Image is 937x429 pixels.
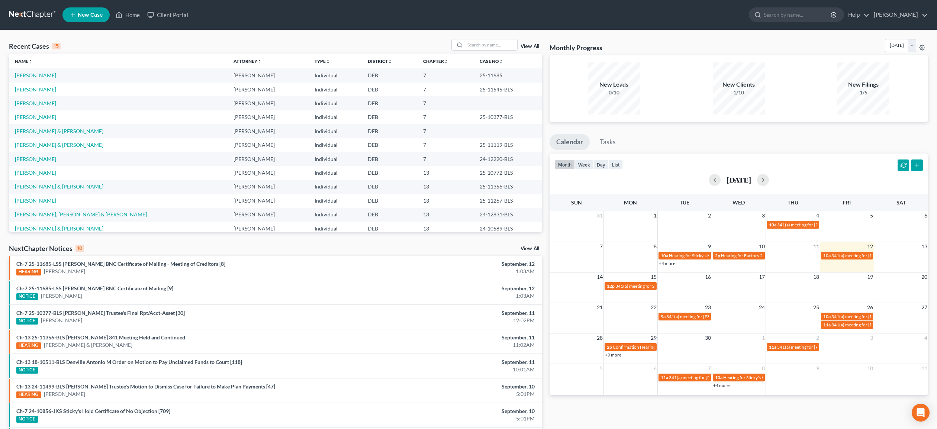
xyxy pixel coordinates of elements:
span: 5 [599,364,603,373]
a: [PERSON_NAME] & [PERSON_NAME] [15,183,103,190]
td: 7 [417,124,474,138]
td: [PERSON_NAME] [228,222,308,235]
span: 10 [758,242,766,251]
span: 11 [812,242,820,251]
td: 13 [417,166,474,180]
a: View All [521,246,539,251]
td: DEB [362,110,417,124]
td: DEB [362,68,417,82]
span: Thu [788,199,798,206]
button: week [575,159,593,170]
td: 25-11685 [474,68,542,82]
td: Individual [309,138,362,152]
td: [PERSON_NAME] [228,110,308,124]
a: +4 more [659,261,675,266]
span: 15 [650,272,657,281]
a: Ch-7 24-10856-JKS Sticky's Hold Certificate of No Objection [709] [16,408,170,414]
div: September, 11 [367,309,534,317]
div: HEARING [16,342,41,349]
button: list [609,159,623,170]
a: Attorneyunfold_more [234,58,262,64]
span: 10a [661,253,668,258]
td: 13 [417,208,474,222]
span: 341(a) meeting for Sticky's Holdings LLC [615,283,693,289]
td: [PERSON_NAME] [228,180,308,194]
i: unfold_more [326,59,330,64]
span: 9a [661,314,666,319]
td: [PERSON_NAME] [228,166,308,180]
td: DEB [362,152,417,166]
a: Districtunfold_more [368,58,392,64]
div: NOTICE [16,367,38,374]
span: Hearing for Sticky's Holdings LLC [723,375,787,380]
span: 12p [607,283,615,289]
span: 9 [815,364,820,373]
a: [PERSON_NAME] [15,72,56,78]
td: [PERSON_NAME] [228,194,308,207]
td: Individual [309,222,362,235]
button: day [593,159,609,170]
span: Tue [680,199,689,206]
i: unfold_more [499,59,503,64]
td: [PERSON_NAME] [228,68,308,82]
span: 17 [758,272,766,281]
td: 24-12831-BLS [474,208,542,222]
a: Ch-7 25-10377-BLS [PERSON_NAME] Trustee's Final Rpt/Acct-Asset [30] [16,310,185,316]
div: HEARING [16,269,41,275]
a: Ch-7 25-11685-LSS [PERSON_NAME] BNC Certificate of Mailing [9] [16,285,173,291]
td: DEB [362,222,417,235]
a: Client Portal [144,8,192,22]
td: 13 [417,222,474,235]
div: 12:02PM [367,317,534,324]
td: 7 [417,96,474,110]
span: 341(a) meeting for [PERSON_NAME] [777,222,849,228]
span: 19 [866,272,874,281]
a: [PERSON_NAME] [15,100,56,106]
span: 20 [921,272,928,281]
a: Ch-13 25-11356-BLS [PERSON_NAME] 341 Meeting Held and Continued [16,334,185,341]
a: [PERSON_NAME] [41,292,82,300]
div: September, 12 [367,285,534,292]
td: Individual [309,124,362,138]
a: [PERSON_NAME] & [PERSON_NAME] [15,128,103,134]
div: 10:01AM [367,366,534,373]
span: 2 [815,333,820,342]
a: Home [112,8,144,22]
span: Confirmation Hearing for [PERSON_NAME] & [PERSON_NAME] [613,344,737,350]
td: DEB [362,96,417,110]
span: 341(a) meeting for [PERSON_NAME] [777,344,849,350]
td: 24-10589-BLS [474,222,542,235]
span: Hearing for Sticky's Holdings LLC [669,253,733,258]
div: NOTICE [16,293,38,300]
td: 13 [417,180,474,194]
span: 7 [599,242,603,251]
div: 15 [52,43,61,49]
i: unfold_more [388,59,392,64]
span: 16 [704,272,712,281]
span: 24 [758,303,766,312]
div: 0/10 [588,89,640,96]
a: Tasks [593,134,622,150]
div: September, 12 [367,260,534,268]
td: Individual [309,152,362,166]
td: [PERSON_NAME] [228,83,308,96]
span: 14 [596,272,603,281]
a: Help [844,8,869,22]
span: Mon [624,199,637,206]
div: September, 10 [367,383,534,390]
td: Individual [309,96,362,110]
h3: Monthly Progress [550,43,602,52]
span: 10a [823,314,831,319]
span: 11a [769,344,776,350]
a: [PERSON_NAME], [PERSON_NAME] & [PERSON_NAME] [15,211,147,217]
span: 26 [866,303,874,312]
div: 1/10 [713,89,765,96]
input: Search by name... [764,8,832,22]
span: 341(a) meeting for [PERSON_NAME] [666,314,738,319]
td: [PERSON_NAME] [228,96,308,110]
span: Sun [571,199,582,206]
a: [PERSON_NAME] [15,156,56,162]
span: 341(a) meeting for [PERSON_NAME] & [PERSON_NAME] [669,375,780,380]
span: 21 [596,303,603,312]
td: Individual [309,68,362,82]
